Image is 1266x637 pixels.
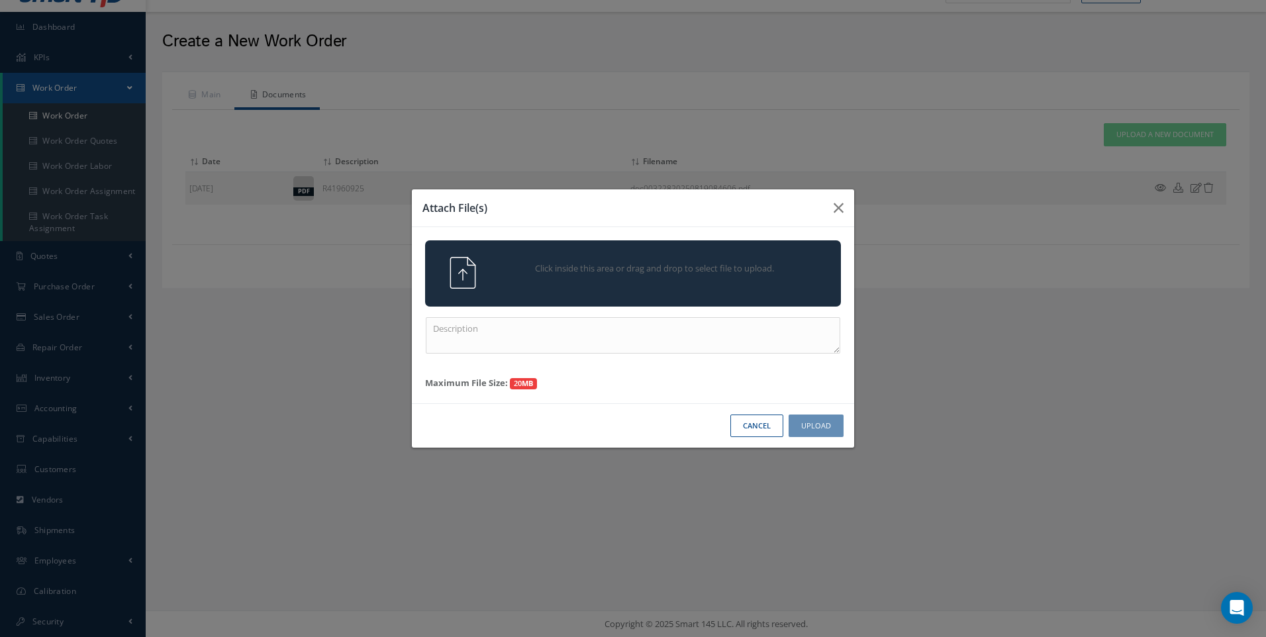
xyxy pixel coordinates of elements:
div: Open Intercom Messenger [1221,592,1253,624]
button: Cancel [730,415,783,438]
span: Click inside this area or drag and drop to select file to upload. [505,262,805,275]
strong: MB [522,378,533,388]
img: svg+xml;base64,PHN2ZyB4bWxucz0iaHR0cDovL3d3dy53My5vcmcvMjAwMC9zdmciIHhtbG5zOnhsaW5rPSJodHRwOi8vd3... [447,257,479,289]
h3: Attach File(s) [422,200,823,216]
button: Upload [789,415,844,438]
strong: Maximum File Size: [425,377,508,389]
span: 20 [510,378,537,390]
